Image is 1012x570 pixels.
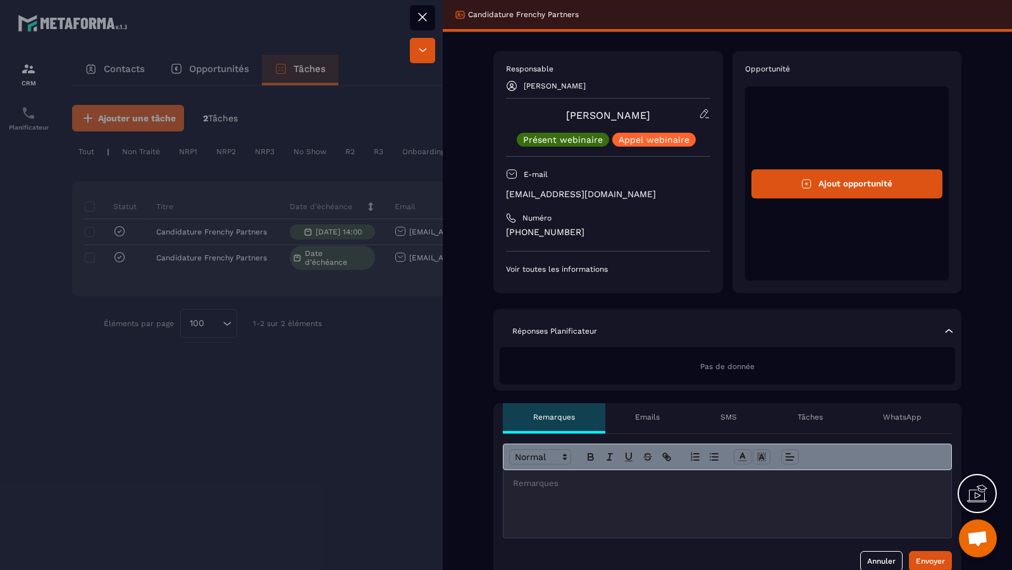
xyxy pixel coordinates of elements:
p: [PERSON_NAME] [524,82,586,90]
div: Envoyer [916,555,945,567]
p: [PHONE_NUMBER] [506,226,710,238]
p: Tâches [798,412,823,422]
p: Numéro [522,213,552,223]
p: Présent webinaire [523,135,603,144]
p: Candidature Frenchy Partners [468,9,579,20]
p: Remarques [533,412,575,422]
p: Responsable [506,64,710,74]
p: Emails [635,412,660,422]
p: Réponses Planificateur [512,326,597,336]
p: SMS [720,412,737,422]
p: Opportunité [745,64,949,74]
button: Ajout opportunité [751,169,943,198]
p: [EMAIL_ADDRESS][DOMAIN_NAME] [506,188,710,200]
a: [PERSON_NAME] [566,109,650,121]
p: Voir toutes les informations [506,264,710,274]
p: E-mail [524,169,548,179]
p: Appel webinaire [619,135,689,144]
span: Pas de donnée [700,362,755,371]
p: WhatsApp [883,412,922,422]
div: Ouvrir le chat [959,519,997,557]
